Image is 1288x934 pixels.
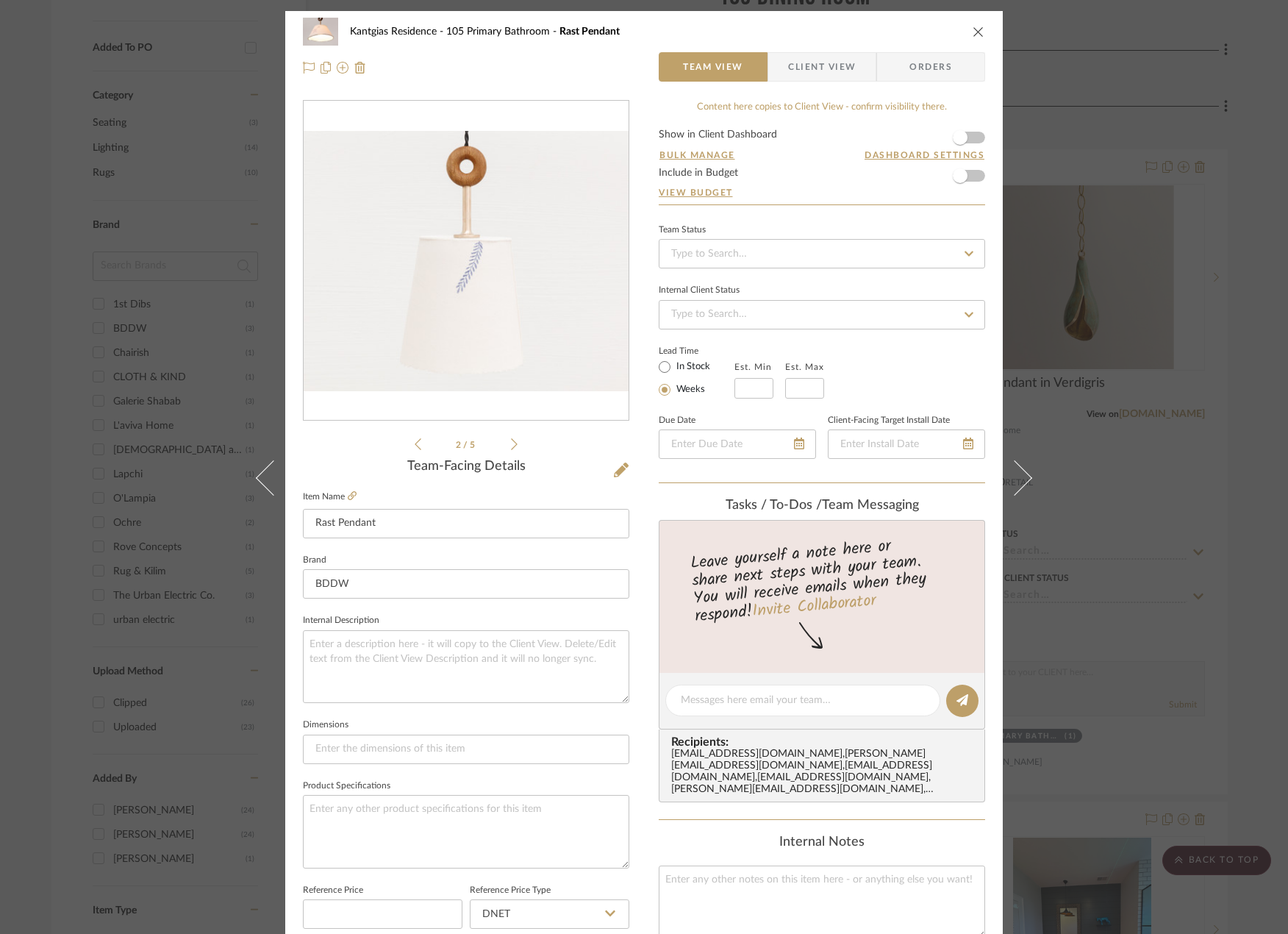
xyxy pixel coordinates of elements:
[303,721,348,729] label: Dimensions
[304,131,629,391] img: f9a232e6-b6e7-4d3f-92d6-f9024d42ae6e_436x436.jpg
[463,441,470,449] span: /
[303,783,390,790] label: Product Specifications
[683,52,743,82] span: Team View
[659,227,706,234] div: Team Status
[659,149,736,162] button: Bulk Manage
[303,17,338,46] img: 1878bbea-09a3-48b7-bb91-f9d54621e935_48x40.jpg
[659,498,985,514] div: team Messaging
[893,52,968,82] span: Orders
[350,26,446,37] span: Kantgias Residence
[972,25,985,38] button: close
[828,429,985,459] input: Enter Install Date
[659,429,816,459] input: Enter Due Date
[303,887,363,894] label: Reference Price
[726,499,822,512] span: Tasks / To-Dos /
[559,26,620,37] span: Rast Pendant
[671,735,978,749] span: Recipients:
[751,588,877,625] a: Invite Collaborator
[470,441,477,449] span: 5
[659,344,734,357] label: Lead Time
[446,26,559,37] span: 105 Primary Bathroom
[659,417,695,424] label: Due Date
[788,52,856,82] span: Client View
[303,735,629,764] input: Enter the dimensions of this item
[354,62,366,74] img: Remove from project
[659,100,985,115] div: Content here copies to Client View - confirm visibility there.
[456,441,463,449] span: 2
[303,459,629,475] div: Team-Facing Details
[657,530,987,629] div: Leave yourself a note here or share next steps with your team. You will receive emails when they ...
[673,360,710,374] label: In Stock
[671,749,978,796] div: [EMAIL_ADDRESS][DOMAIN_NAME] , [PERSON_NAME][EMAIL_ADDRESS][DOMAIN_NAME] , [EMAIL_ADDRESS][DOMAIN...
[659,300,985,329] input: Type to Search…
[303,557,326,564] label: Brand
[864,149,985,162] button: Dashboard Settings
[785,362,824,372] label: Est. Max
[303,491,357,503] label: Item Name
[303,617,379,624] label: Internal Description
[470,887,551,894] label: Reference Price Type
[659,357,734,399] mat-radio-group: Select item type
[304,101,629,421] div: 1
[734,362,772,372] label: Est. Min
[659,239,985,268] input: Type to Search…
[303,569,629,599] input: Enter Brand
[659,287,740,294] div: Internal Client Status
[659,835,985,851] div: Internal Notes
[828,417,950,424] label: Client-Facing Target Install Date
[673,383,705,396] label: Weeks
[659,187,985,199] a: View Budget
[303,509,629,538] input: Enter Item Name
